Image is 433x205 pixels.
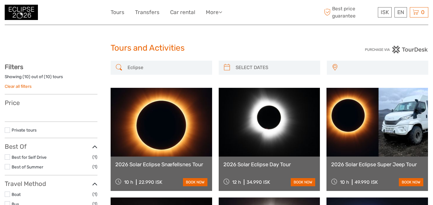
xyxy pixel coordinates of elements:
img: 3312-44506bfc-dc02-416d-ac4c-c65cb0cf8db4_logo_small.jpg [5,5,38,20]
span: 10 h [124,179,133,185]
a: Best for Self Drive [12,155,47,160]
a: More [206,8,222,17]
div: Showing ( ) out of ( ) tours [5,74,97,83]
a: book now [399,178,423,186]
a: Clear all filters [5,84,32,89]
h3: Travel Method [5,180,97,187]
label: 10 [24,74,29,80]
span: Best price guarantee [322,5,376,19]
span: 0 [420,9,425,15]
a: 2026 Solar Eclipse Day Tour [223,161,316,167]
a: book now [291,178,315,186]
a: 2026 Solar Eclipse Snæfellsnes Tour [115,161,207,167]
h3: Best Of [5,143,97,150]
a: Transfers [135,8,159,17]
div: EN [394,7,407,17]
a: book now [183,178,207,186]
input: SEARCH [125,62,209,73]
label: 10 [45,74,50,80]
a: Best of Summer [12,164,43,169]
img: PurchaseViaTourDesk.png [365,46,428,53]
span: (1) [92,153,97,161]
input: SELECT DATES [233,62,317,73]
a: Car rental [170,8,195,17]
span: ISK [381,9,389,15]
a: Tours [111,8,124,17]
a: Boat [12,192,21,197]
div: 22.990 ISK [139,179,162,185]
strong: Filters [5,63,23,71]
h1: Tours and Activities [111,43,322,53]
span: (1) [92,191,97,198]
h3: Price [5,99,97,107]
span: (1) [92,163,97,170]
span: 10 h [340,179,349,185]
div: 49.990 ISK [355,179,378,185]
a: Private tours [12,127,37,132]
span: 12 h [232,179,241,185]
a: 2026 Solar Eclipse Super Jeep Tour [331,161,423,167]
div: 34.990 ISK [247,179,270,185]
